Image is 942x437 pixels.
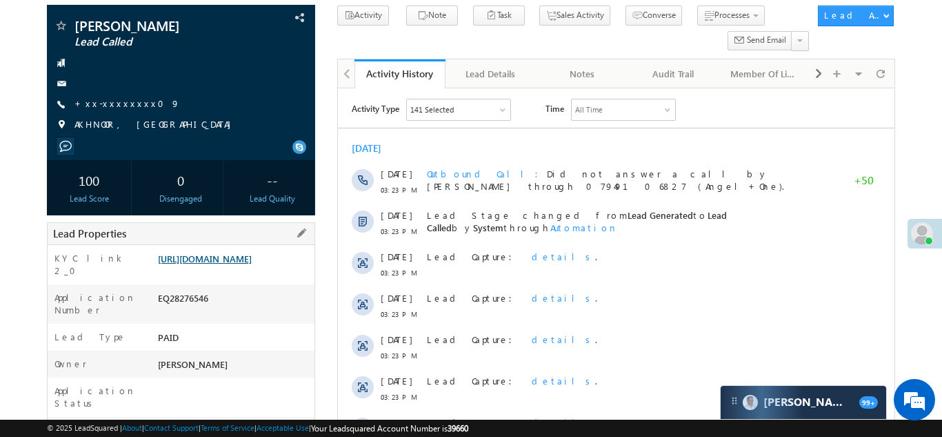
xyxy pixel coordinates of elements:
[89,245,496,258] div: .
[43,369,74,382] span: [DATE]
[194,287,257,298] span: details
[639,66,707,82] div: Audit Trail
[89,204,496,216] div: .
[74,97,180,109] a: +xx-xxxxxxxx09
[290,121,355,133] span: Lead Generated
[135,133,166,145] span: System
[89,369,209,381] span: Outbound Call
[54,252,144,277] label: KYC link 2_0
[43,204,74,216] span: [DATE]
[625,6,682,26] button: Converse
[54,385,144,409] label: Application Status
[234,193,311,205] div: Lead Quality
[43,411,74,423] span: [DATE]
[158,253,252,264] a: [URL][DOMAIN_NAME]
[54,291,144,316] label: Application Number
[516,86,536,102] span: +50
[74,35,240,49] span: Lead Called
[14,10,61,31] span: Activity Type
[537,59,628,88] a: Notes
[365,67,435,80] div: Activity History
[89,245,183,257] span: Lead Capture:
[89,287,496,299] div: .
[43,302,84,315] span: 03:23 PM
[89,287,183,298] span: Lead Capture:
[89,328,183,340] span: Lead Capture:
[124,426,150,436] span: System
[728,31,792,51] button: Send Email
[158,358,228,370] span: [PERSON_NAME]
[516,376,536,392] span: +50
[337,6,389,26] button: Activity
[72,15,116,28] div: 141 Selected
[43,245,74,258] span: [DATE]
[457,66,524,82] div: Lead Details
[237,15,265,28] div: All Time
[697,6,765,26] button: Processes
[89,121,389,145] span: Lead Stage changed from to by through
[201,423,254,432] a: Terms of Service
[50,167,128,193] div: 100
[144,423,199,432] a: Contact Support
[122,423,142,432] a: About
[142,167,219,193] div: 0
[43,137,84,149] span: 03:23 PM
[89,162,183,174] span: Lead Capture:
[859,396,878,409] span: 99+
[539,6,610,26] button: Sales Activity
[154,291,314,311] div: EQ28276546
[818,6,894,26] button: Lead Actions
[89,411,249,423] span: Owner Assignment Date
[714,10,750,20] span: Processes
[43,328,74,340] span: [DATE]
[142,193,219,205] div: Disengaged
[730,66,798,82] div: Member Of Lists
[43,385,84,398] span: 03:22 PM
[448,423,468,434] span: 39660
[234,167,311,193] div: --
[89,79,446,104] span: Did not answer a call by [PERSON_NAME] through 07949106827 (Angel+One).
[43,261,84,273] span: 03:23 PM
[43,79,74,92] span: [DATE]
[473,6,525,26] button: Task
[194,204,257,215] span: details
[43,121,74,133] span: [DATE]
[74,19,240,32] span: [PERSON_NAME]
[628,59,719,88] a: Audit Trail
[89,79,209,91] span: Outbound Call
[69,11,172,32] div: Sales Activity,Email Bounced,Email Link Clicked,Email Marked Spam,Email Opened & 136 more..
[53,226,126,240] span: Lead Properties
[719,59,810,88] a: Member Of Lists
[50,193,128,205] div: Lead Score
[74,118,238,132] span: AKHNOOR, [GEOGRAPHIC_DATA]
[43,220,84,232] span: 03:23 PM
[747,34,786,46] span: Send Email
[824,9,883,21] div: Lead Actions
[548,66,616,82] div: Notes
[89,162,496,175] div: .
[54,358,87,370] label: Owner
[208,10,226,31] span: Time
[445,59,537,88] a: Lead Details
[43,344,84,356] span: 03:23 PM
[43,162,74,175] span: [DATE]
[43,287,74,299] span: [DATE]
[194,328,257,340] span: details
[54,331,126,343] label: Lead Type
[311,423,468,434] span: Your Leadsquared Account Number is
[89,204,183,215] span: Lead Capture:
[89,369,446,394] span: Did not answer a call by [PERSON_NAME] through 07949106827 (Angel+One).
[354,59,445,88] a: Activity History
[43,178,84,191] span: 03:23 PM
[154,331,314,350] div: PAID
[720,385,887,420] div: carter-dragCarter[PERSON_NAME]99+
[406,6,458,26] button: Note
[89,328,496,340] div: .
[194,245,257,257] span: details
[14,54,59,66] div: [DATE]
[257,423,309,432] a: Acceptable Use
[159,426,219,436] span: [DATE] 03:22 PM
[43,95,84,108] span: 03:23 PM
[89,121,389,145] span: Lead Called
[47,422,468,435] span: © 2025 LeadSquared | | | | |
